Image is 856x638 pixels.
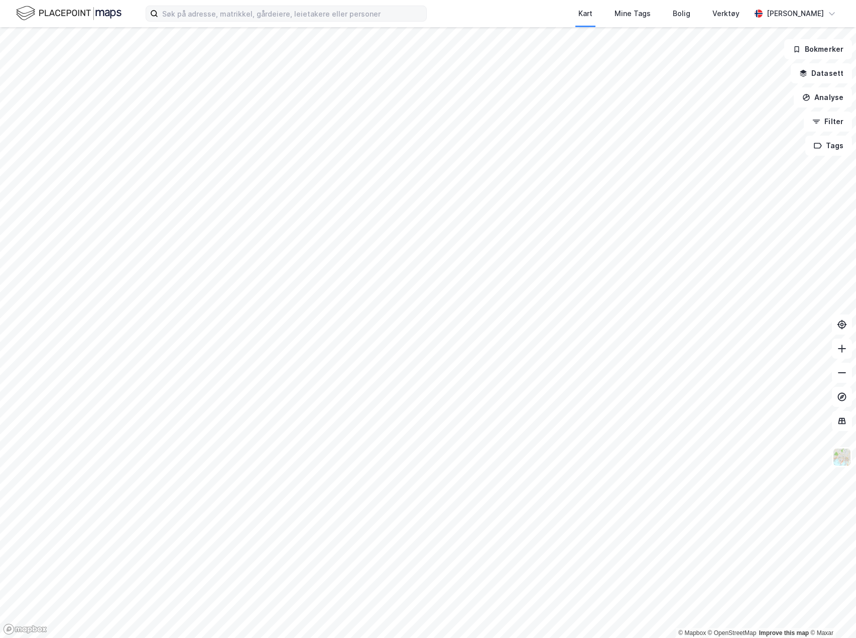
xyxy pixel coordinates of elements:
[806,590,856,638] div: Kontrollprogram for chat
[158,6,426,21] input: Søk på adresse, matrikkel, gårdeiere, leietakere eller personer
[806,590,856,638] iframe: Chat Widget
[16,5,121,22] img: logo.f888ab2527a4732fd821a326f86c7f29.svg
[578,8,592,20] div: Kart
[767,8,824,20] div: [PERSON_NAME]
[615,8,651,20] div: Mine Tags
[673,8,690,20] div: Bolig
[712,8,740,20] div: Verktøy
